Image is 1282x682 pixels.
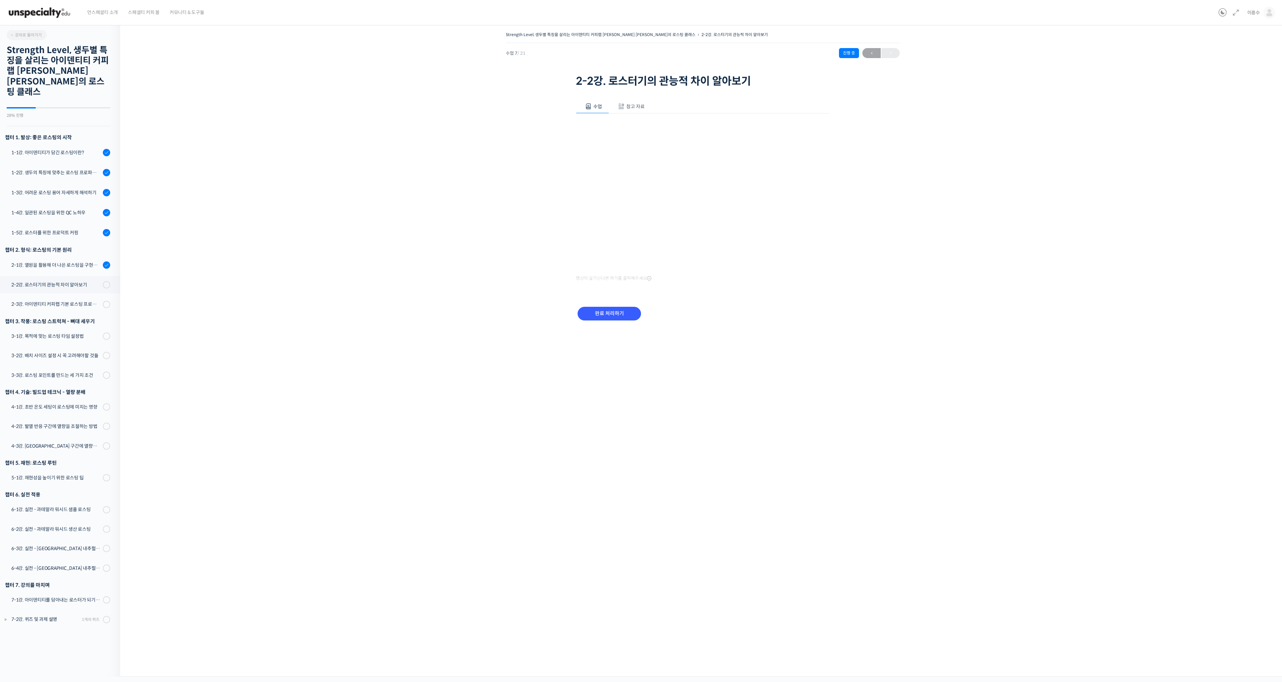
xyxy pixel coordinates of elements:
span: 이흥수 [1247,10,1260,16]
div: 28% 진행 [7,113,110,118]
div: 1-2강. 생두의 특징에 맞추는 로스팅 프로파일 'Stength Level' [11,169,101,176]
div: 3-2강. 배치 사이즈 설정 시 꼭 고려해야할 것들 [11,352,101,359]
div: 진행 중 [839,48,859,58]
div: 6-4강. 실전 - [GEOGRAPHIC_DATA] 내추럴 생산 로스팅 [11,564,101,572]
a: Strength Level, 생두별 특징을 살리는 아이덴티티 커피랩 [PERSON_NAME] [PERSON_NAME]의 로스팅 클래스 [506,32,695,37]
div: 챕터 3. 작풍: 로스팅 스트럭쳐 - 뼈대 세우기 [5,317,110,326]
div: 6-2강. 실전 - 과테말라 워시드 생산 로스팅 [11,525,101,533]
div: 챕터 6. 실전 적용 [5,490,110,499]
div: 챕터 2. 형식: 로스팅의 기본 원리 [5,245,110,254]
div: 1개의 퀴즈 [82,616,99,623]
a: ←이전 [862,48,881,58]
div: 7-1강. 아이덴티티를 담아내는 로스터가 되기 위해 [11,596,101,604]
div: 챕터 7. 강의를 마치며 [5,581,110,590]
div: 챕터 5. 재현: 로스팅 루틴 [5,458,110,467]
div: 2-2강. 로스터기의 관능적 차이 알아보기 [11,281,101,288]
div: 1-4강. 일관된 로스팅을 위한 QC 노하우 [11,209,101,216]
h1: 2-2강. 로스터기의 관능적 차이 알아보기 [576,75,830,87]
div: 2-1강. 열원을 활용해 더 나은 로스팅을 구현하는 방법 [11,261,101,269]
span: 수업 7 [506,51,525,55]
div: 4-3강. [GEOGRAPHIC_DATA] 구간에 열량을 조절하는 방법 [11,442,101,450]
h3: 챕터 1. 발상: 좋은 로스팅의 시작 [5,133,110,142]
a: 2-2강. 로스터기의 관능적 차이 알아보기 [701,32,768,37]
div: 2-3강. 아이덴티티 커피랩 기본 로스팅 프로파일 세팅 [11,300,101,308]
div: 1-5강. 로스터를 위한 프로덕트 커핑 [11,229,101,236]
div: 4-2강. 발열 반응 구간에 열량을 조절하는 방법 [11,423,101,430]
span: ← [862,49,881,58]
a: 강의로 돌아가기 [7,30,47,40]
input: 완료 처리하기 [578,307,641,320]
div: 1-1강. 아이덴티티가 담긴 로스팅이란? [11,149,101,156]
div: 3-1강. 목적에 맞는 로스팅 타임 설정법 [11,332,101,340]
span: 참고 자료 [626,103,645,109]
span: 수업 [593,103,602,109]
span: 영상이 끊기신다면 여기를 클릭해주세요 [576,276,651,281]
span: 강의로 돌아가기 [10,32,42,37]
div: 1-3강. 어려운 로스팅 용어 자세하게 해석하기 [11,189,101,196]
div: 5-1강. 재현성을 높이기 위한 로스팅 팁 [11,474,101,481]
div: 6-1강. 실전 - 과테말라 워시드 샘플 로스팅 [11,506,101,513]
div: 4-1강. 초반 온도 세팅이 로스팅에 미치는 영향 [11,403,101,411]
div: 챕터 4. 기술: 빌드업 테크닉 - 열량 분배 [5,388,110,397]
h2: Strength Level, 생두별 특징을 살리는 아이덴티티 커피랩 [PERSON_NAME] [PERSON_NAME]의 로스팅 클래스 [7,45,110,97]
span: / 21 [517,50,525,56]
div: 6-3강. 실전 - [GEOGRAPHIC_DATA] 내추럴 샘플 로스팅 [11,545,101,552]
div: 3-3강. 로스팅 포인트를 만드는 세 가지 조건 [11,372,101,379]
div: 7-2강. 퀴즈 및 과제 설명 [11,616,80,623]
